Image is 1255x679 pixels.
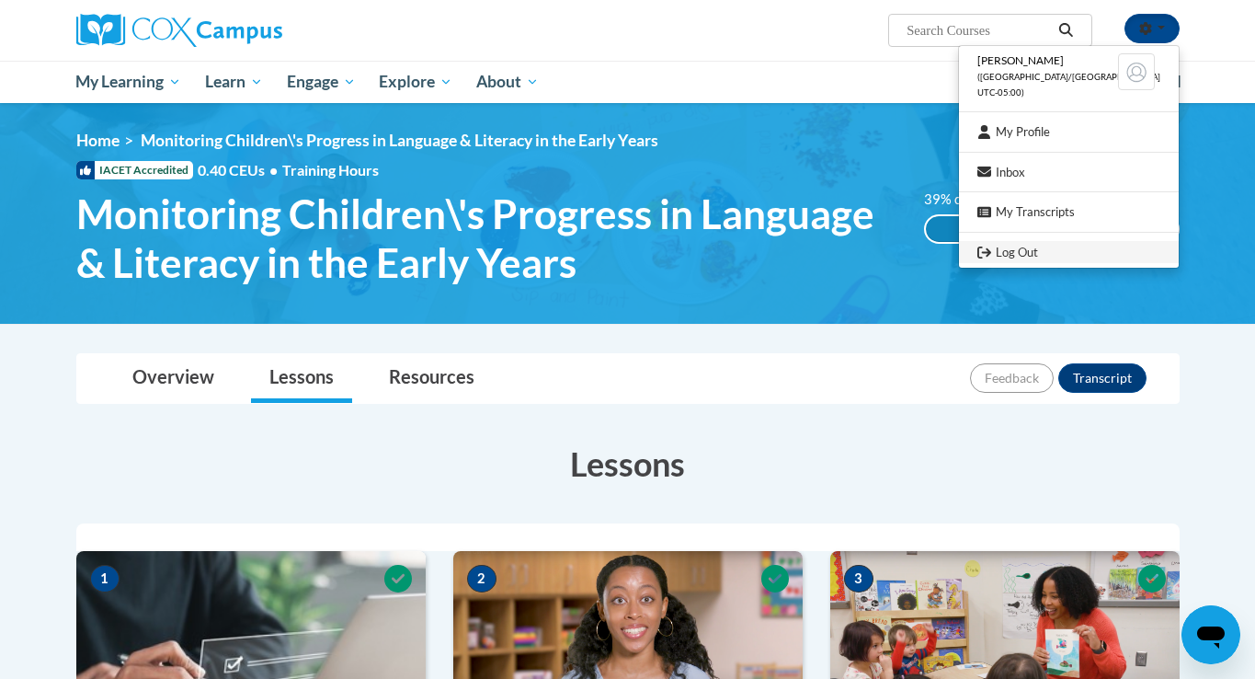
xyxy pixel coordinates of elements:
div: Main menu [49,61,1207,103]
span: 3 [844,565,873,593]
span: Engage [287,71,356,93]
button: Search [1052,19,1079,41]
button: Feedback [970,363,1054,393]
span: • [269,161,278,178]
input: Search Courses [905,19,1052,41]
span: Monitoring Children\'s Progress in Language & Literacy in the Early Years [141,131,658,150]
a: Learn [193,61,275,103]
a: My Profile [959,121,1179,144]
iframe: Button to launch messaging window [1181,605,1240,664]
span: Explore [379,71,452,93]
a: About [464,61,551,103]
a: Logout [959,241,1179,264]
span: 1 [90,565,120,593]
span: [PERSON_NAME] [977,53,1064,67]
span: 2 [467,565,496,593]
a: My Learning [64,61,194,103]
span: ([GEOGRAPHIC_DATA]/[GEOGRAPHIC_DATA] UTC-05:00) [977,72,1160,98]
span: Training Hours [282,161,379,178]
span: IACET Accredited [76,161,193,179]
a: Cox Campus [76,14,426,47]
label: 39% complete [924,190,1030,210]
a: Overview [114,354,233,403]
img: Learner Profile Avatar [1118,53,1155,90]
span: About [476,71,539,93]
h3: Lessons [76,441,1180,487]
a: My Transcripts [959,201,1179,224]
a: Lessons [251,354,352,403]
a: Resources [371,354,493,403]
img: Cox Campus [76,14,282,47]
a: Engage [275,61,368,103]
a: Explore [367,61,464,103]
span: My Learning [75,71,181,93]
button: Account Settings [1124,14,1180,43]
a: Home [76,131,120,150]
a: Inbox [959,161,1179,184]
span: 0.40 CEUs [198,160,282,180]
div: 39% complete [926,216,1024,242]
span: Learn [205,71,263,93]
button: Transcript [1058,363,1147,393]
span: Monitoring Children\'s Progress in Language & Literacy in the Early Years [76,190,897,287]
